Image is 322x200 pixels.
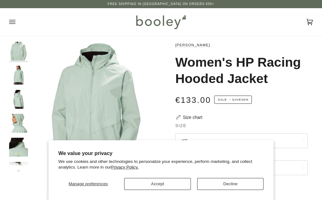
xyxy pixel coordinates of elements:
[218,98,227,101] span: Sale
[197,178,264,190] button: Decline
[175,95,211,105] span: €133.00
[58,150,264,156] h2: We value your privacy
[108,2,214,7] p: Free Shipping in [GEOGRAPHIC_DATA] on Orders €50+
[228,98,232,101] em: •
[214,96,252,104] span: Save
[241,98,249,101] span: 30%
[133,13,188,31] img: Booley
[9,162,28,181] img: Helly Hansen Women's HP Racing Hooded Jacket Eucalyptus - Booley Galway
[9,42,28,61] img: Helly Hansen Women's HP Racing Hooded Jacket Eucalyptus - Booley Galway
[31,42,161,172] img: Helly Hansen Women&#39;s HP Racing Hooded Jacket Eucalyptus - Booley Galway
[111,165,138,169] a: Privacy Policy.
[9,138,28,157] img: Helly Hansen Women's HP Racing Hooded Jacket Eucalyptus - Booley Galway
[183,114,202,121] div: Size chart
[9,114,28,133] img: Helly Hansen Women's HP Racing Hooded Jacket Eucalyptus - Booley Galway
[9,66,28,85] img: Helly Hansen Women's HP Racing Hooded Jacket Eucalyptus - Booley Galway
[31,42,161,172] div: Helly Hansen Women's HP Racing Hooded Jacket Eucalyptus - Booley Galway
[175,43,210,47] a: [PERSON_NAME]
[58,159,264,170] p: We use cookies and other technologies to personalize your experience, perform marketing, and coll...
[9,8,28,36] button: Open menu
[175,133,308,148] button: XS
[124,178,191,190] button: Accept
[9,90,28,109] img: Helly Hansen Women's HP Racing Hooded Jacket Eucalyptus - Booley Galway
[69,181,108,186] span: Manage preferences
[58,178,118,190] button: Manage preferences
[175,54,303,87] h1: Women's HP Racing Hooded Jacket
[175,123,186,129] span: Size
